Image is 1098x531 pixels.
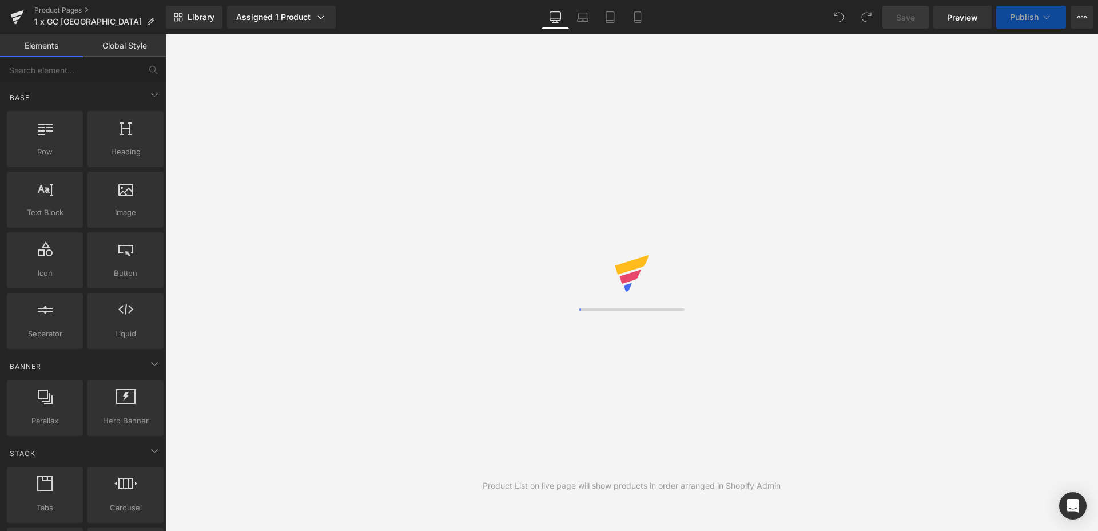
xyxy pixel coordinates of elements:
span: Hero Banner [91,415,160,427]
span: Tabs [10,502,79,514]
a: Tablet [596,6,624,29]
span: Carousel [91,502,160,514]
span: Icon [10,267,79,279]
a: Preview [933,6,992,29]
span: Separator [10,328,79,340]
button: Undo [828,6,850,29]
span: Library [188,12,214,22]
div: Product List on live page will show products in order arranged in Shopify Admin [483,480,781,492]
span: 1 x GC [GEOGRAPHIC_DATA] [34,17,142,26]
span: Publish [1010,13,1039,22]
div: Assigned 1 Product [236,11,327,23]
span: Parallax [10,415,79,427]
a: New Library [166,6,222,29]
span: Preview [947,11,978,23]
span: Base [9,92,31,103]
span: Save [896,11,915,23]
a: Product Pages [34,6,166,15]
span: Banner [9,361,42,372]
a: Laptop [569,6,596,29]
span: Stack [9,448,37,459]
span: Liquid [91,328,160,340]
button: More [1071,6,1093,29]
span: Row [10,146,79,158]
span: Image [91,207,160,219]
a: Mobile [624,6,651,29]
button: Publish [996,6,1066,29]
div: Open Intercom Messenger [1059,492,1087,520]
span: Heading [91,146,160,158]
span: Text Block [10,207,79,219]
a: Global Style [83,34,166,57]
button: Redo [855,6,878,29]
a: Desktop [542,6,569,29]
span: Button [91,267,160,279]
